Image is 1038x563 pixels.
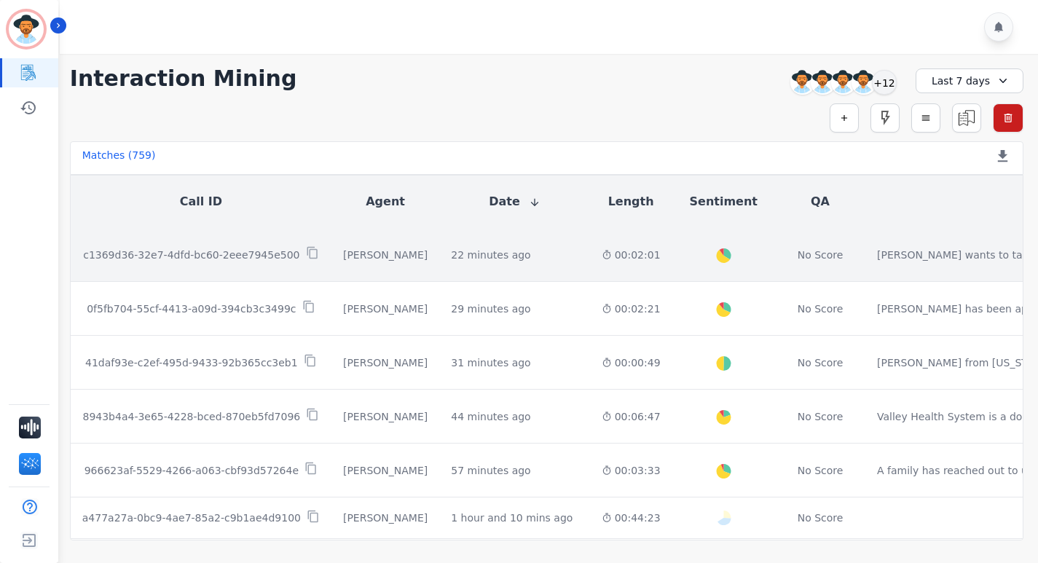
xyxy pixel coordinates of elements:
div: [PERSON_NAME] [343,409,428,424]
p: a477a27a-0bc9-4ae7-85a2-c9b1ae4d9100 [82,511,301,525]
div: [PERSON_NAME] [343,302,428,316]
div: No Score [798,463,844,478]
div: 57 minutes ago [451,463,530,478]
div: [PERSON_NAME] [343,511,428,525]
div: 00:44:23 [602,511,661,525]
p: 0f5fb704-55cf-4413-a09d-394cb3c3499c [87,302,296,316]
div: 00:02:01 [602,248,661,262]
p: c1369d36-32e7-4dfd-bc60-2eee7945e500 [83,248,299,262]
button: Agent [366,193,405,210]
h1: Interaction Mining [70,66,297,92]
div: [PERSON_NAME] [343,248,428,262]
p: 41daf93e-c2ef-495d-9433-92b365cc3eb1 [85,355,298,370]
div: 31 minutes ago [451,355,530,370]
div: 22 minutes ago [451,248,530,262]
p: 8943b4a4-3e65-4228-bced-870eb5fd7096 [82,409,300,424]
div: 29 minutes ago [451,302,530,316]
button: Call ID [180,193,222,210]
div: +12 [872,70,897,95]
div: No Score [798,355,844,370]
div: [PERSON_NAME] [343,355,428,370]
button: Length [608,193,654,210]
div: 1 hour and 10 mins ago [451,511,573,525]
div: No Score [798,302,844,316]
div: 00:02:21 [602,302,661,316]
img: Bordered avatar [9,12,44,47]
p: 966623af-5529-4266-a063-cbf93d57264e [84,463,299,478]
div: 00:06:47 [602,409,661,424]
div: No Score [798,511,844,525]
button: QA [811,193,830,210]
div: Last 7 days [916,68,1023,93]
div: 00:00:49 [602,355,661,370]
div: [PERSON_NAME] [343,463,428,478]
button: Date [489,193,540,210]
div: No Score [798,248,844,262]
div: 44 minutes ago [451,409,530,424]
div: 00:03:33 [602,463,661,478]
div: No Score [798,409,844,424]
div: Matches ( 759 ) [82,148,156,168]
button: Sentiment [690,193,758,210]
